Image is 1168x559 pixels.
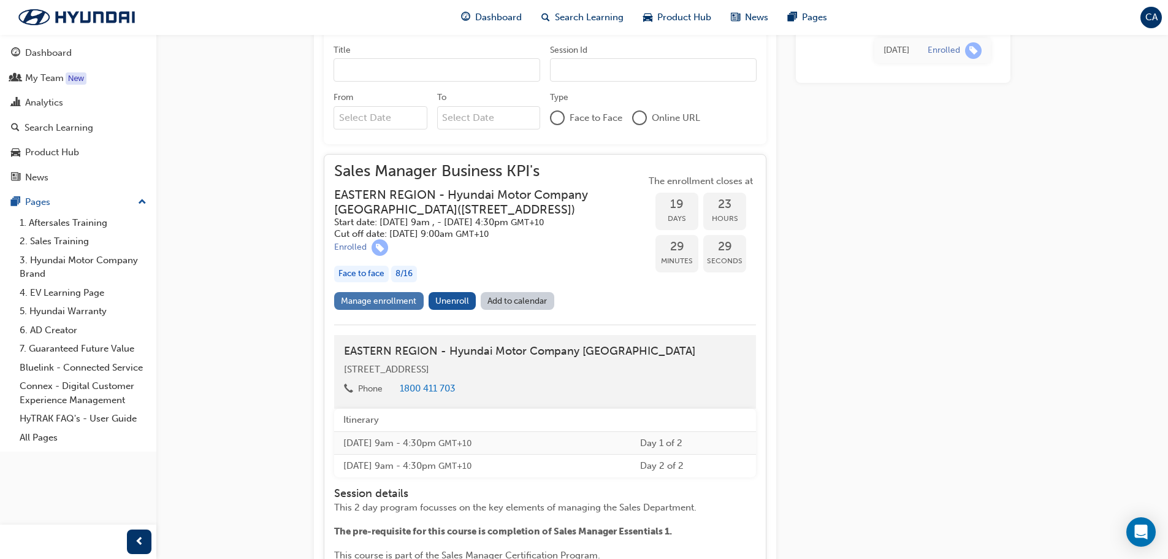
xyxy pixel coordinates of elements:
[15,377,151,409] a: Connex - Digital Customer Experience Management
[438,438,471,449] span: Australian Eastern Standard Time GMT+10
[570,111,622,125] span: Face to Face
[138,195,147,210] span: up-icon
[703,212,746,226] span: Hours
[633,5,721,30] a: car-iconProduct Hub
[511,217,544,228] span: Australian Eastern Standard Time GMT+10
[334,106,427,129] input: From
[334,487,733,501] h4: Session details
[15,214,151,233] a: 1. Aftersales Training
[461,10,470,25] span: guage-icon
[550,44,587,56] div: Session Id
[631,431,756,455] td: Day 1 of 2
[778,5,837,30] a: pages-iconPages
[481,292,554,310] a: Add to calendar
[334,44,351,56] div: Title
[6,4,147,30] img: Trak
[5,91,151,114] a: Analytics
[334,266,389,282] div: Face to face
[334,91,353,104] div: From
[334,217,626,228] h5: Start date: [DATE] 9am , - [DATE] 4:30pm
[344,345,746,358] h4: EASTERN REGION - Hyundai Motor Company [GEOGRAPHIC_DATA]
[550,91,568,104] div: Type
[1126,517,1156,547] div: Open Intercom Messenger
[657,10,711,25] span: Product Hub
[532,5,633,30] a: search-iconSearch Learning
[631,455,756,477] td: Day 2 of 2
[5,42,151,64] a: Dashboard
[334,292,424,310] a: Manage enrollment
[437,91,446,104] div: To
[66,72,86,85] div: Tooltip anchor
[344,364,429,375] span: [STREET_ADDRESS]
[334,242,367,253] div: Enrolled
[928,45,960,56] div: Enrolled
[1145,10,1158,25] span: CA
[25,121,93,135] div: Search Learning
[555,10,624,25] span: Search Learning
[334,502,697,513] span: This 2 day program focusses on the key elements of managing the Sales Department.
[334,228,626,240] h5: Cut off date: [DATE] 9:00am
[11,48,20,59] span: guage-icon
[334,164,646,179] span: Sales Manager Business KPI's
[400,383,456,394] a: 1800 411 703
[965,42,982,59] span: learningRecordVerb_ENROLL-icon
[788,10,797,25] span: pages-icon
[5,141,151,164] a: Product Hub
[429,292,476,310] button: Unenroll
[5,191,151,214] button: Pages
[135,534,144,550] span: prev-icon
[391,266,417,282] div: 8 / 16
[15,409,151,428] a: HyTRAK FAQ's - User Guide
[372,239,388,256] span: learningRecordVerb_ENROLL-icon
[5,67,151,90] a: My Team
[15,302,151,321] a: 5. Hyundai Warranty
[703,240,746,254] span: 29
[435,296,469,306] span: Unenroll
[655,240,698,254] span: 29
[334,431,631,455] td: [DATE] 9am - 4:30pm
[745,10,768,25] span: News
[884,44,909,58] div: Thu Aug 14 2025 14:35:11 GMT+1000 (Australian Eastern Standard Time)
[11,197,20,208] span: pages-icon
[15,428,151,447] a: All Pages
[334,455,631,477] td: [DATE] 9am - 4:30pm
[437,106,541,129] input: To
[25,96,63,110] div: Analytics
[334,188,626,217] h3: EASTERN REGION - Hyundai Motor Company [GEOGRAPHIC_DATA] ( [STREET_ADDRESS] )
[456,229,489,239] span: Australian Eastern Standard Time GMT+10
[5,166,151,189] a: News
[11,73,20,84] span: people-icon
[802,10,827,25] span: Pages
[541,10,550,25] span: search-icon
[655,198,698,212] span: 19
[1140,7,1162,28] button: CA
[11,98,20,109] span: chart-icon
[731,10,740,25] span: news-icon
[5,39,151,191] button: DashboardMy TeamAnalyticsSearch LearningProduct HubNews
[25,195,50,209] div: Pages
[550,58,757,82] input: Session Id
[15,358,151,377] a: Bluelink - Connected Service
[643,10,652,25] span: car-icon
[646,174,756,188] span: The enrollment closes at
[451,5,532,30] a: guage-iconDashboard
[334,526,672,537] span: The pre-requisite for this course is completion of Sales Manager Essentials 1.
[655,254,698,268] span: Minutes
[25,46,72,60] div: Dashboard
[25,171,48,185] div: News
[438,461,471,471] span: Australian Eastern Standard Time GMT+10
[344,384,353,395] span: phone-icon
[475,10,522,25] span: Dashboard
[15,321,151,340] a: 6. AD Creator
[721,5,778,30] a: news-iconNews
[334,58,540,82] input: Title
[11,172,20,183] span: news-icon
[15,339,151,358] a: 7. Guaranteed Future Value
[25,145,79,160] div: Product Hub
[358,383,383,395] div: Phone
[11,123,20,134] span: search-icon
[703,254,746,268] span: Seconds
[15,283,151,303] a: 4. EV Learning Page
[25,71,64,85] div: My Team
